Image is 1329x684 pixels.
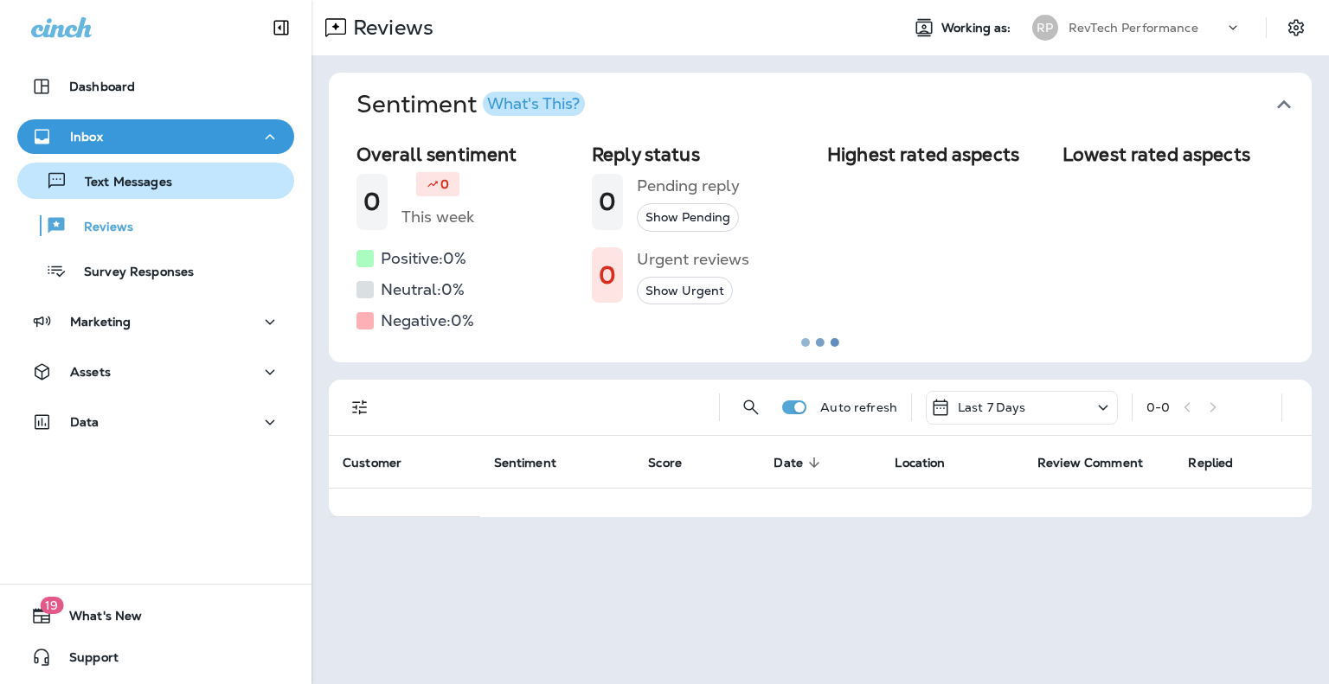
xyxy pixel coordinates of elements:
span: Support [52,650,119,671]
button: Reviews [17,208,294,244]
button: Support [17,640,294,674]
button: Data [17,405,294,439]
p: Survey Responses [67,265,194,281]
p: Reviews [67,220,133,236]
span: What's New [52,609,142,630]
button: Dashboard [17,69,294,104]
p: Assets [70,365,111,379]
button: Inbox [17,119,294,154]
button: Survey Responses [17,253,294,289]
p: Data [70,415,100,429]
button: Marketing [17,304,294,339]
button: Assets [17,355,294,389]
p: Inbox [70,130,103,144]
button: Collapse Sidebar [257,10,305,45]
p: Marketing [70,315,131,329]
p: Text Messages [67,175,172,191]
button: Text Messages [17,163,294,199]
button: 19What's New [17,598,294,633]
p: Dashboard [69,80,135,93]
span: 19 [40,597,63,614]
